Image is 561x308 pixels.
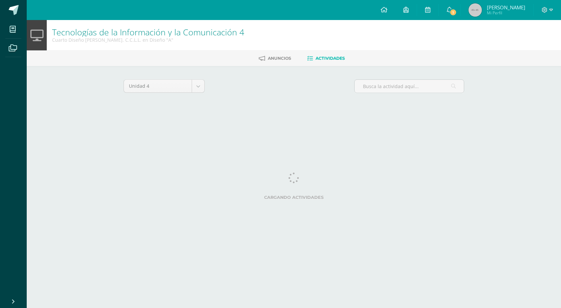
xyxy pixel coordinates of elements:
input: Busca la actividad aquí... [355,80,464,93]
label: Cargando actividades [124,195,464,200]
a: Actividades [307,53,345,64]
span: Actividades [316,56,345,61]
span: [PERSON_NAME] [487,4,525,11]
span: 1 [449,9,457,16]
span: Mi Perfil [487,10,525,16]
span: Anuncios [268,56,291,61]
a: Unidad 4 [124,80,204,92]
span: Unidad 4 [129,80,187,92]
img: 45x45 [469,3,482,17]
a: Anuncios [259,53,291,64]
h1: Tecnologías de la Información y la Comunicación 4 [52,27,244,37]
a: Tecnologías de la Información y la Comunicación 4 [52,26,244,38]
div: Cuarto Diseño Bach. C.C.L.L. en Diseño 'A' [52,37,244,43]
